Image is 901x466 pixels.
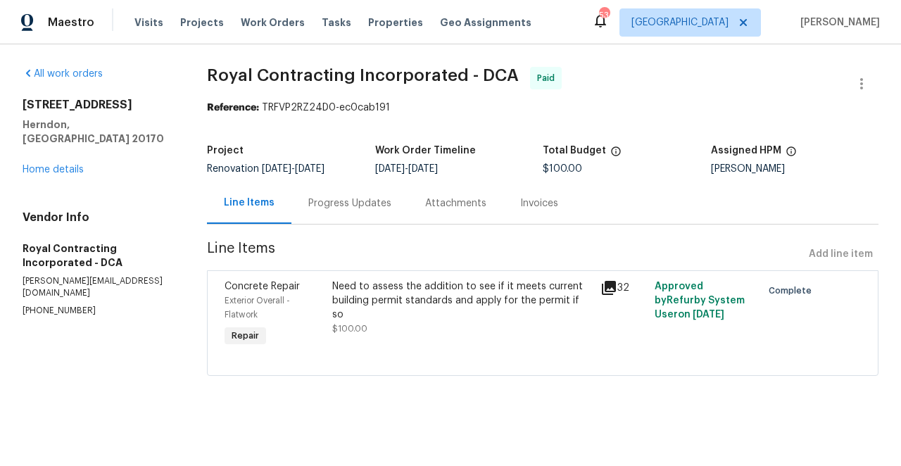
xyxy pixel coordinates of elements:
span: Maestro [48,15,94,30]
div: Invoices [520,196,558,210]
div: [PERSON_NAME] [711,164,878,174]
a: All work orders [23,69,103,79]
span: [DATE] [375,164,405,174]
span: [GEOGRAPHIC_DATA] [631,15,729,30]
span: $100.00 [543,164,582,174]
span: Visits [134,15,163,30]
span: [PERSON_NAME] [795,15,880,30]
div: Progress Updates [308,196,391,210]
span: Repair [226,329,265,343]
span: $100.00 [332,325,367,333]
span: Concrete Repair [225,282,300,291]
span: Renovation [207,164,325,174]
h5: Herndon, [GEOGRAPHIC_DATA] 20170 [23,118,173,146]
span: Royal Contracting Incorporated - DCA [207,67,519,84]
span: The total cost of line items that have been proposed by Opendoor. This sum includes line items th... [610,146,622,164]
h5: Total Budget [543,146,606,156]
span: - [375,164,438,174]
span: Properties [368,15,423,30]
div: 53 [599,8,609,23]
p: [PERSON_NAME][EMAIL_ADDRESS][DOMAIN_NAME] [23,275,173,299]
h4: Vendor Info [23,210,173,225]
b: Reference: [207,103,259,113]
h5: Royal Contracting Incorporated - DCA [23,241,173,270]
span: Work Orders [241,15,305,30]
span: Geo Assignments [440,15,531,30]
span: The hpm assigned to this work order. [786,146,797,164]
div: 32 [600,279,645,296]
a: Home details [23,165,84,175]
span: [DATE] [408,164,438,174]
span: [DATE] [262,164,291,174]
span: Line Items [207,241,803,267]
h5: Project [207,146,244,156]
span: Projects [180,15,224,30]
div: Attachments [425,196,486,210]
span: Paid [537,71,560,85]
div: TRFVP2RZ24D0-ec0cab191 [207,101,878,115]
h5: Assigned HPM [711,146,781,156]
span: - [262,164,325,174]
span: Tasks [322,18,351,27]
h2: [STREET_ADDRESS] [23,98,173,112]
div: Line Items [224,196,275,210]
p: [PHONE_NUMBER] [23,305,173,317]
h5: Work Order Timeline [375,146,476,156]
span: Exterior Overall - Flatwork [225,296,290,319]
span: Complete [769,284,817,298]
span: Approved by Refurby System User on [655,282,745,320]
span: [DATE] [295,164,325,174]
span: [DATE] [693,310,724,320]
div: Need to assess the addition to see if it meets current building permit standards and apply for th... [332,279,593,322]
